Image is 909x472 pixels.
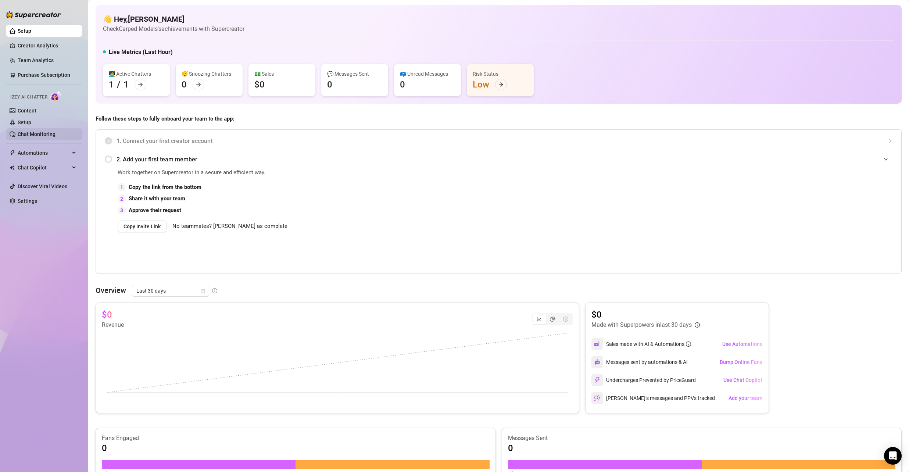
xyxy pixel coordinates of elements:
[18,198,37,204] a: Settings
[884,157,888,161] span: expanded
[695,322,700,328] span: info-circle
[723,374,763,386] button: Use Chat Copilot
[10,165,14,170] img: Chat Copilot
[594,341,601,347] img: svg%3e
[254,70,309,78] div: 💵 Sales
[18,28,31,34] a: Setup
[254,79,265,90] div: $0
[109,70,164,78] div: 👩‍💻 Active Chatters
[109,48,173,57] h5: Live Metrics (Last Hour)
[18,162,70,174] span: Chat Copilot
[537,317,542,322] span: line-chart
[563,317,568,322] span: dollar-circle
[508,434,896,442] article: Messages Sent
[136,285,205,296] span: Last 30 days
[118,195,126,203] div: 2
[594,359,600,365] img: svg%3e
[105,150,892,168] div: 2. Add your first team member
[18,57,54,63] a: Team Analytics
[172,222,287,231] span: No teammates? [PERSON_NAME] as complete
[124,224,161,229] span: Copy Invite Link
[400,79,405,90] div: 0
[686,342,691,347] span: info-circle
[18,108,36,114] a: Content
[591,356,688,368] div: Messages sent by automations & AI
[18,131,56,137] a: Chat Monitoring
[96,115,234,122] strong: Follow these steps to fully onboard your team to the app:
[18,40,76,51] a: Creator Analytics
[722,341,762,347] span: Use Automations
[606,340,691,348] div: Sales made with AI & Automations
[327,79,332,90] div: 0
[117,136,892,146] span: 1. Connect your first creator account
[102,321,124,329] article: Revenue
[50,91,62,101] img: AI Chatter
[400,70,455,78] div: 📪 Unread Messages
[729,395,762,401] span: Add your team
[550,317,555,322] span: pie-chart
[594,395,601,401] img: svg%3e
[327,70,382,78] div: 💬 Messages Sent
[196,82,201,87] span: arrow-right
[201,289,205,293] span: calendar
[102,309,112,321] article: $0
[884,447,902,465] div: Open Intercom Messenger
[532,313,573,325] div: segmented control
[182,79,187,90] div: 0
[182,70,237,78] div: 😴 Snoozing Chatters
[591,392,715,404] div: [PERSON_NAME]’s messages and PPVs tracked
[18,72,70,78] a: Purchase Subscription
[591,309,700,321] article: $0
[18,119,31,125] a: Setup
[591,321,692,329] article: Made with Superpowers in last 30 days
[117,155,892,164] span: 2. Add your first team member
[594,377,601,383] img: svg%3e
[719,356,763,368] button: Bump Online Fans
[102,434,490,442] article: Fans Engaged
[138,82,143,87] span: arrow-right
[212,288,217,293] span: info-circle
[6,11,61,18] img: logo-BBDzfeDw.svg
[888,139,892,143] span: collapsed
[118,206,126,214] div: 3
[118,221,167,232] button: Copy Invite Link
[103,24,244,33] article: Check Carped Models's achievements with Supercreator
[745,168,892,262] iframe: Adding Team Members
[105,132,892,150] div: 1. Connect your first creator account
[722,338,763,350] button: Use Automations
[498,82,504,87] span: arrow-right
[129,207,181,214] strong: Approve their request
[591,374,696,386] div: Undercharges Prevented by PriceGuard
[129,195,185,202] strong: Share it with your team
[96,285,126,296] article: Overview
[10,94,47,101] span: Izzy AI Chatter
[720,359,762,365] span: Bump Online Fans
[473,70,528,78] div: Risk Status
[103,14,244,24] h4: 👋 Hey, [PERSON_NAME]
[118,168,727,177] span: Work together on Supercreator in a secure and efficient way.
[129,184,201,190] strong: Copy the link from the bottom
[10,150,15,156] span: thunderbolt
[728,392,763,404] button: Add your team
[508,442,513,454] article: 0
[102,442,107,454] article: 0
[723,377,762,383] span: Use Chat Copilot
[109,79,114,90] div: 1
[118,183,126,191] div: 1
[18,147,70,159] span: Automations
[18,183,67,189] a: Discover Viral Videos
[124,79,129,90] div: 1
